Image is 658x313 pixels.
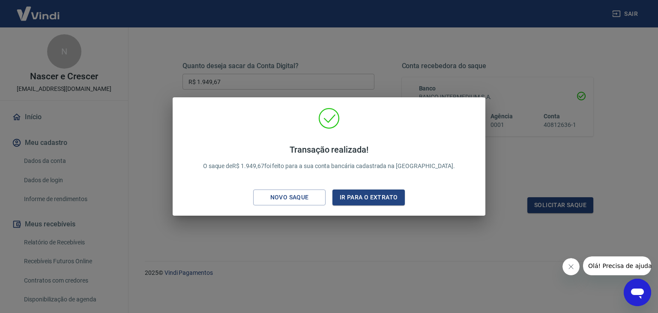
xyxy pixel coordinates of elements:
button: Novo saque [253,190,326,205]
iframe: Fechar mensagem [562,258,580,275]
p: O saque de R$ 1.949,67 foi feito para a sua conta bancária cadastrada na [GEOGRAPHIC_DATA]. [203,144,455,171]
div: Novo saque [260,192,319,203]
iframe: Mensagem da empresa [583,256,651,275]
button: Ir para o extrato [332,190,405,205]
h4: Transação realizada! [203,144,455,155]
iframe: Botão para abrir a janela de mensagens [624,279,651,306]
span: Olá! Precisa de ajuda? [5,6,72,13]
